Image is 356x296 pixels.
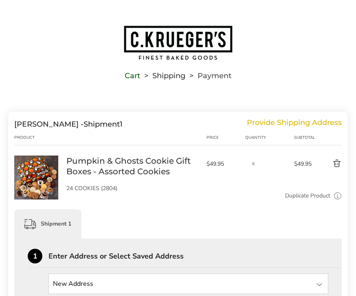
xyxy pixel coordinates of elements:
[8,25,348,61] a: Go to home page
[120,120,123,129] span: 1
[14,209,81,239] div: Shipment 1
[294,160,316,168] span: $49.95
[14,156,58,200] img: Pumpkin & Ghosts Cookie Gift Boxes - Assorted Cookies
[14,155,58,163] a: Pumpkin & Ghosts Cookie Gift Boxes - Assorted Cookies
[66,156,198,177] a: Pumpkin & Ghosts Cookie Gift Boxes - Assorted Cookies
[14,120,123,129] div: Shipment
[66,186,198,191] p: 24 COOKIES (2804)
[125,73,140,79] a: Cart
[245,156,262,172] input: Quantity input
[207,134,245,141] div: Price
[294,134,316,141] div: Subtotal
[14,120,84,129] span: [PERSON_NAME] -
[48,252,342,260] div: Enter Address or Select Saved Address
[316,159,342,169] button: Delete product
[48,274,328,294] input: State
[245,134,294,141] div: Quantity
[285,191,330,200] a: Duplicate Product
[123,25,233,61] img: C.KRUEGER'S
[247,120,342,129] div: Provide Shipping Address
[207,160,241,168] span: $49.95
[198,73,231,79] span: Payment
[28,249,42,263] div: 1
[140,73,185,79] li: Shipping
[14,134,66,141] div: Product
